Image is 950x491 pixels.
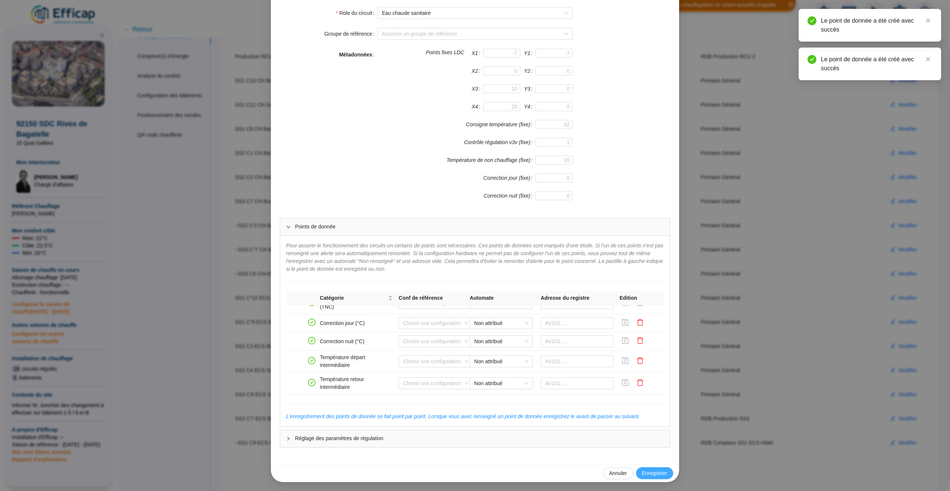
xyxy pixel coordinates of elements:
[396,291,466,305] th: Conf de référence
[541,317,614,329] input: AV101, ...
[541,335,614,347] input: AV101, ...
[295,435,664,442] span: Réglage des paramètres de régulation
[926,56,931,62] span: close
[636,357,644,364] span: delete
[483,49,520,58] input: X1
[821,55,932,73] div: Le point de donnée a été créé avec succès
[807,16,816,25] span: check-circle
[308,337,315,344] span: check-circle
[317,351,396,373] td: Température départ intermédiaire
[636,319,644,326] span: delete
[636,379,644,386] span: delete
[524,66,535,75] label: Y2
[636,337,644,344] span: delete
[541,377,614,389] input: AV101, ...
[336,7,377,19] label: Role du circuit
[603,467,633,479] button: Annuler
[466,120,535,129] label: Consigne température (fixe)
[308,319,315,326] span: check-circle
[317,373,396,394] td: Température retour intermédiaire
[535,49,573,58] input: Y1
[382,7,568,19] span: Eau chaude sanitaire
[472,102,483,111] label: X4
[636,467,673,479] button: Enregistrer
[286,243,664,272] span: Pour assurer le fonctionnement des circuits un certains de points sont nécessaires. Ces points de...
[924,16,932,25] a: Close
[472,84,483,93] label: X3
[483,173,535,182] label: Correction jour (fixe)
[464,138,535,147] label: Contrôle régulation v3v (fixe)
[317,332,396,351] td: Correction nuit (°C)
[535,173,573,182] input: Correction jour (fixe)
[474,318,528,329] span: Non attribué
[483,102,520,111] input: X4
[474,336,528,347] span: Non attribué
[535,138,573,147] input: Contrôle régulation v3v (fixe)
[535,84,573,93] input: Y3
[807,55,816,64] span: check-circle
[472,66,483,75] label: X2
[535,102,573,111] input: Y4
[308,379,315,386] span: check-circle
[317,314,396,332] td: Correction jour (°C)
[286,436,291,441] span: collapsed
[295,223,664,231] span: Points de donnée
[286,225,291,229] span: expanded
[317,291,396,305] th: Catégorie
[535,120,573,129] input: Consigne température (fixe)
[924,55,932,63] a: Close
[472,49,483,58] label: X1
[535,191,573,200] input: Correction nuit (fixe)
[926,18,931,23] span: close
[339,52,372,58] strong: Métadonnées
[474,356,528,367] span: Non attribué
[324,28,377,40] label: Groupe de référence
[280,218,670,235] div: Points de donnée
[467,291,538,305] th: Automate
[483,84,520,93] input: X3
[474,378,528,389] span: Non attribué
[320,294,387,302] span: Catégorie
[535,156,573,165] input: Température de non chauffage (fixe)
[483,66,520,75] input: X2
[821,16,932,34] div: Le point de donnée a été créé avec succès
[609,469,627,477] span: Annuler
[524,102,535,111] label: Y4
[308,357,315,364] span: check-circle
[426,49,464,66] div: Points fixes LDC
[538,291,617,305] th: Adresse du registre
[535,66,573,75] input: Y2
[446,156,535,165] label: Température de non chauffage (fixe)
[280,430,670,447] div: Réglage des paramètres de régulation
[484,191,535,200] label: Correction nuit (fixe)
[524,84,535,93] label: Y3
[616,291,664,305] th: Edition
[286,413,640,419] span: L'enregistrement des points de donnée se fait point par point. Lorsque vous avec renseigné un poi...
[642,469,667,477] span: Enregistrer
[541,355,614,367] input: AV101, ...
[524,49,535,58] label: Y1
